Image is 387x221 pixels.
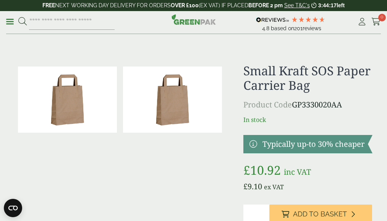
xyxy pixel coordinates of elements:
bdi: 9.10 [243,181,262,192]
span: reviews [303,25,321,31]
bdi: 10.92 [243,162,281,178]
p: In stock [243,115,372,124]
a: 0 [371,16,381,28]
a: See T&C's [284,2,310,8]
button: Open CMP widget [4,199,22,217]
p: GP3330020AA [243,99,372,110]
span: Based on [271,25,294,31]
strong: BEFORE 2 pm [248,2,283,8]
strong: OVER £100 [171,2,199,8]
span: 4.8 [262,25,271,31]
strong: FREE [42,2,55,8]
span: £ [243,162,250,178]
span: left [337,2,345,8]
i: Cart [371,18,381,26]
span: inc VAT [284,167,311,177]
span: Add to Basket [293,210,347,218]
span: ex VAT [264,183,284,191]
span: 201 [294,25,303,31]
span: 3:44:17 [318,2,337,8]
div: 4.79 Stars [291,16,325,23]
i: My Account [357,18,367,26]
img: Small Kraft SOS Paper Carrier Bag 0 [18,67,117,133]
span: 0 [378,14,386,21]
h1: Small Kraft SOS Paper Carrier Bag [243,63,372,93]
span: £ [243,181,248,192]
img: GreenPak Supplies [172,14,216,25]
img: Small Kraft SOS Paper Carrier Bag Full Case 0 [123,67,222,133]
img: REVIEWS.io [256,17,289,23]
span: Product Code [243,99,292,110]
